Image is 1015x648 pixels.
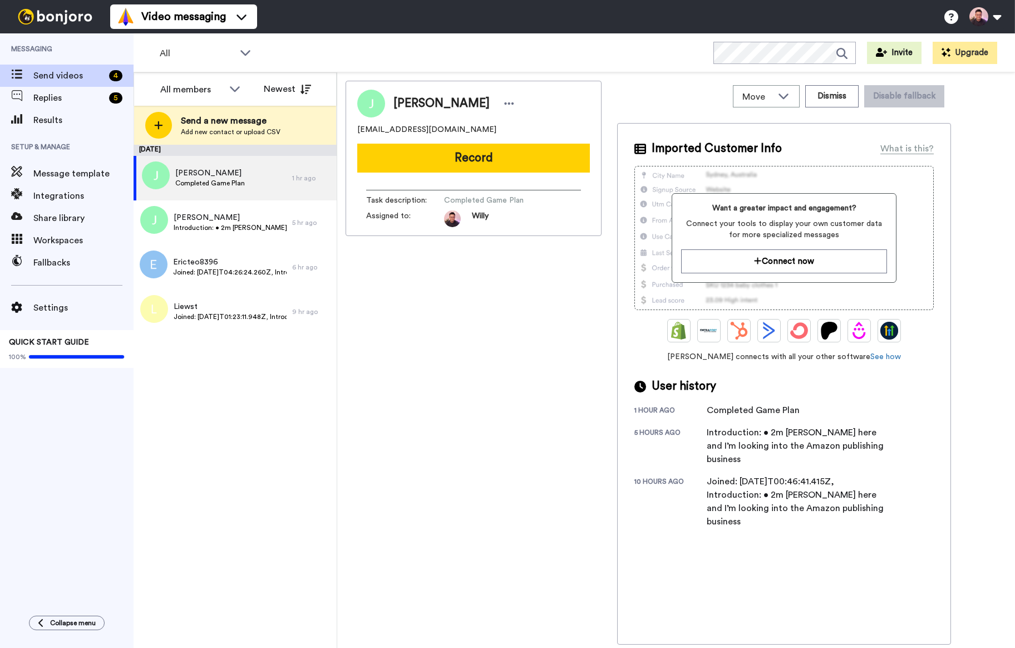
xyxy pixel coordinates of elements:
span: Integrations [33,189,134,203]
span: Introduction: • 2m [PERSON_NAME] here and I’m looking into the Amazon publishing business [174,223,287,232]
span: QUICK START GUIDE [9,338,89,346]
div: 5 hr ago [292,218,331,227]
span: Want a greater impact and engagement? [681,203,886,214]
span: Results [33,114,134,127]
div: 5 [109,92,122,104]
button: Newest [255,78,319,100]
div: Introduction: • 2m [PERSON_NAME] here and I’m looking into the Amazon publishing business [707,426,885,466]
img: Shopify [670,322,688,340]
span: Send a new message [181,114,280,127]
span: [PERSON_NAME] connects with all your other software [634,351,934,362]
img: Hubspot [730,322,748,340]
div: Joined: [DATE]T00:46:41.415Z, Introduction: • 2m [PERSON_NAME] here and I’m looking into the Amaz... [707,475,885,528]
div: 6 hr ago [292,263,331,272]
span: Share library [33,212,134,225]
img: bj-logo-header-white.svg [13,9,97,24]
span: Completed Game Plan [444,195,550,206]
span: Workspaces [33,234,134,247]
a: See how [870,353,901,361]
img: Ontraport [700,322,718,340]
div: 4 [109,70,122,81]
button: Disable fallback [864,85,944,107]
img: e.png [140,251,167,278]
img: vm-color.svg [117,8,135,26]
span: Ericteo8396 [173,257,287,268]
div: 1 hour ago [634,406,707,417]
button: Collapse menu [29,616,105,630]
span: Joined: [DATE]T04:26:24.260Z, Introduction: I'm [PERSON_NAME] from [GEOGRAPHIC_DATA] currently an... [173,268,287,277]
img: j.png [140,206,168,234]
img: Image of James Ong [357,90,385,117]
span: Video messaging [141,9,226,24]
img: j.png [142,161,170,189]
span: Add new contact or upload CSV [181,127,280,136]
span: Imported Customer Info [652,140,782,157]
span: [PERSON_NAME] [393,95,490,112]
span: [PERSON_NAME] [175,168,245,179]
div: 9 hr ago [292,307,331,316]
span: Fallbacks [33,256,134,269]
span: [PERSON_NAME] [174,212,287,223]
img: b3b0ec4f-909e-4b8c-991e-8b06cec98768-1758737779.jpg [444,210,461,227]
span: Message template [33,167,134,180]
div: All members [160,83,224,96]
div: What is this? [880,142,934,155]
button: Connect now [681,249,886,273]
span: Settings [33,301,134,315]
img: ConvertKit [790,322,808,340]
span: Assigned to: [366,210,444,227]
img: Drip [850,322,868,340]
button: Record [357,144,590,173]
span: Completed Game Plan [175,179,245,188]
div: 1 hr ago [292,174,331,183]
button: Invite [867,42,922,64]
span: User history [652,378,716,395]
img: ActiveCampaign [760,322,778,340]
span: Task description : [366,195,444,206]
span: Collapse menu [50,618,96,627]
button: Upgrade [933,42,997,64]
span: Liewst [174,301,287,312]
span: Joined: [DATE]T01:23:11.948Z, Introduction: Hi! This is Grace from [GEOGRAPHIC_DATA]. Looking for... [174,312,287,321]
span: [EMAIL_ADDRESS][DOMAIN_NAME] [357,124,496,135]
button: Dismiss [805,85,859,107]
span: Replies [33,91,105,105]
span: Willy [472,210,489,227]
div: Completed Game Plan [707,404,800,417]
img: GoHighLevel [880,322,898,340]
div: 5 hours ago [634,428,707,466]
span: Connect your tools to display your own customer data for more specialized messages [681,218,886,240]
div: 10 hours ago [634,477,707,528]
span: All [160,47,234,60]
span: Move [742,90,772,104]
img: l.png [140,295,168,323]
div: [DATE] [134,145,337,156]
img: Patreon [820,322,838,340]
span: 100% [9,352,26,361]
span: Send videos [33,69,105,82]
